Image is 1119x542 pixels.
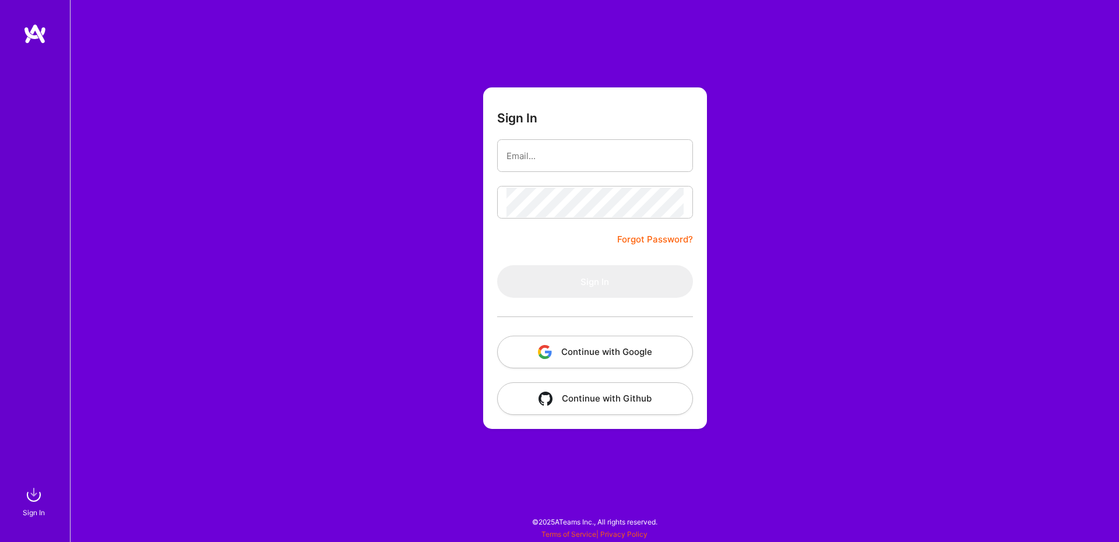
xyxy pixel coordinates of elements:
[541,530,596,539] a: Terms of Service
[23,506,45,519] div: Sign In
[497,382,693,415] button: Continue with Github
[497,111,537,125] h3: Sign In
[23,23,47,44] img: logo
[497,336,693,368] button: Continue with Google
[538,345,552,359] img: icon
[22,483,45,506] img: sign in
[70,507,1119,536] div: © 2025 ATeams Inc., All rights reserved.
[600,530,648,539] a: Privacy Policy
[541,530,648,539] span: |
[497,265,693,298] button: Sign In
[617,233,693,247] a: Forgot Password?
[539,392,553,406] img: icon
[24,483,45,519] a: sign inSign In
[506,141,684,171] input: Email...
